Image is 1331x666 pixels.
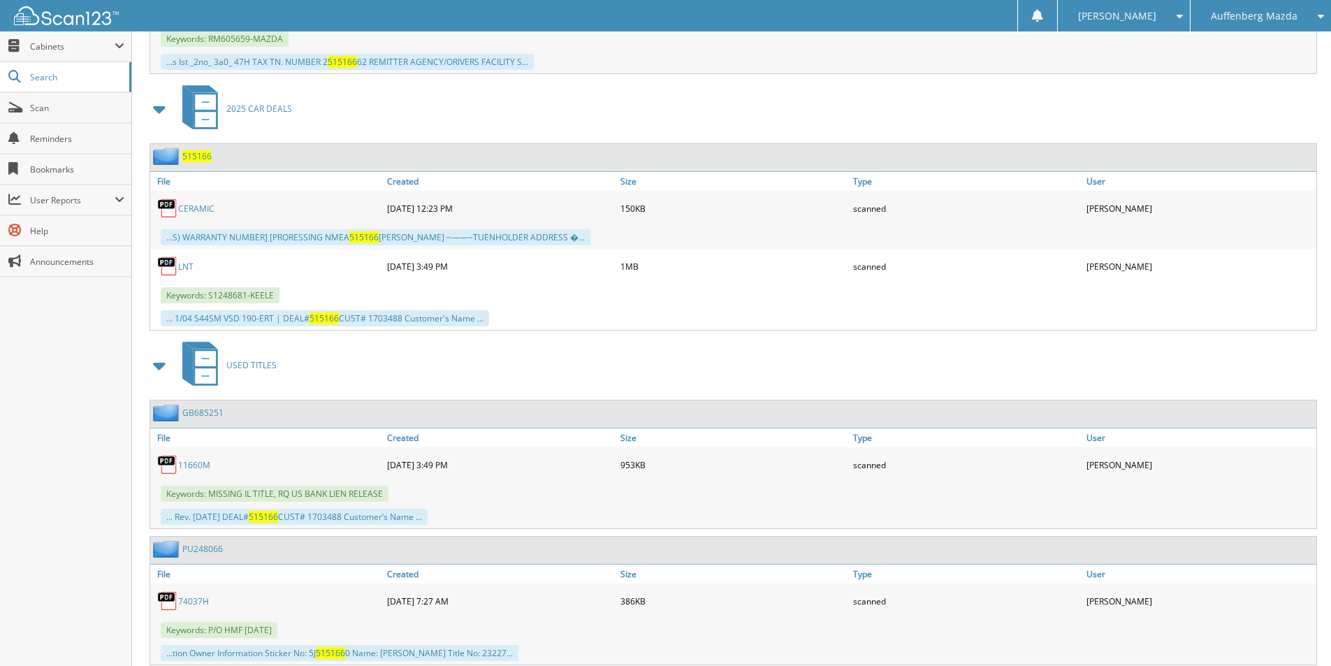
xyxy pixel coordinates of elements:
[617,194,850,222] div: 150KB
[1083,428,1316,447] a: User
[349,231,379,243] span: 515166
[178,459,210,471] a: 11660M
[30,133,124,145] span: Reminders
[1078,12,1156,20] span: [PERSON_NAME]
[384,587,617,615] div: [DATE] 7:27 AM
[30,41,115,52] span: Cabinets
[161,645,518,661] div: ...tion Owner Information Sticker No: 5J 0 Name: [PERSON_NAME] Title No: 23227...
[30,225,124,237] span: Help
[226,359,277,371] span: USED TITLES
[249,511,278,523] span: 515166
[153,147,182,165] img: folder2.png
[617,451,850,479] div: 953KB
[161,54,534,70] div: ...s Ist _2no_ 3a0_ 47H TAX TN. NUMBER 2 62 REMITTER AGENCY/ORIVERS FACILITY S...
[384,565,617,584] a: Created
[617,565,850,584] a: Size
[161,287,279,303] span: Keywords: S1248681-KEELE
[384,172,617,191] a: Created
[1083,587,1316,615] div: [PERSON_NAME]
[850,428,1083,447] a: Type
[161,31,289,47] span: Keywords: RM605659-MAZDA
[161,622,277,638] span: Keywords: P/O HMF [DATE]
[850,194,1083,222] div: scanned
[617,587,850,615] div: 386KB
[1083,172,1316,191] a: User
[157,198,178,219] img: PDF.png
[617,252,850,280] div: 1MB
[153,404,182,421] img: folder2.png
[150,428,384,447] a: File
[850,252,1083,280] div: scanned
[384,252,617,280] div: [DATE] 3:49 PM
[384,194,617,222] div: [DATE] 12:23 PM
[30,194,115,206] span: User Reports
[157,591,178,611] img: PDF.png
[850,565,1083,584] a: Type
[178,203,214,215] a: CERAMIC
[161,509,428,525] div: ... Rev. [DATE] DEAL# CUST# 1703488 Customer’s Name ...
[150,565,384,584] a: File
[161,229,590,245] div: ...S) WARRANTY NUMBER] [PRORESSING NMEA [PERSON_NAME] ~——~TUENHOLDER ADDRESS �...
[1083,451,1316,479] div: [PERSON_NAME]
[310,312,339,324] span: 515166
[174,338,277,393] a: USED TITLES
[174,81,292,136] a: 2025 CAR DEALS
[182,543,223,555] a: PU248066
[617,428,850,447] a: Size
[850,587,1083,615] div: scanned
[182,407,224,419] a: GB685251
[161,486,388,502] span: Keywords: MISSING IL TITLE, RQ US BANK LIEN RELEASE
[178,261,194,273] a: LNT
[14,6,119,25] img: scan123-logo-white.svg
[30,102,124,114] span: Scan
[384,428,617,447] a: Created
[30,71,122,83] span: Search
[316,647,345,659] span: 515166
[850,172,1083,191] a: Type
[617,172,850,191] a: Size
[178,595,209,607] a: 74037H
[161,310,489,326] div: ... 1/04 S44SM VSD 190-ERT | DEAL# CUST# 1703488 Customer's Name ...
[150,172,384,191] a: File
[182,150,212,162] a: 515166
[1211,12,1297,20] span: Auffenberg Mazda
[384,451,617,479] div: [DATE] 3:49 PM
[1083,565,1316,584] a: User
[30,164,124,175] span: Bookmarks
[1083,194,1316,222] div: [PERSON_NAME]
[157,454,178,475] img: PDF.png
[328,56,357,68] span: 515166
[1083,252,1316,280] div: [PERSON_NAME]
[153,540,182,558] img: folder2.png
[226,103,292,115] span: 2025 CAR DEALS
[157,256,178,277] img: PDF.png
[850,451,1083,479] div: scanned
[30,256,124,268] span: Announcements
[1261,599,1331,666] iframe: Chat Widget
